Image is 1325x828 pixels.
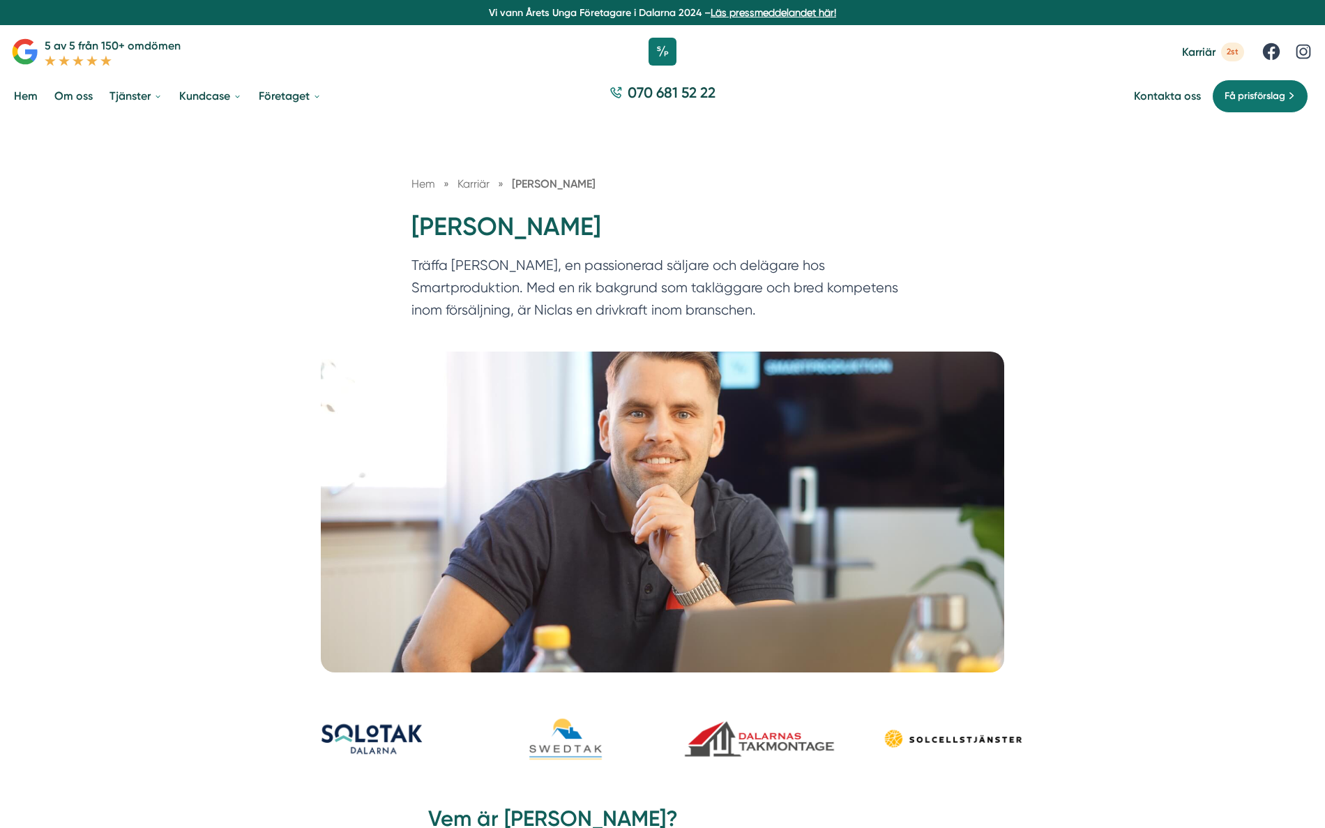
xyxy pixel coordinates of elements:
p: Vi vann Årets Unga Företagare i Dalarna 2024 – [6,6,1319,20]
a: 070 681 52 22 [604,82,721,110]
span: 2st [1221,43,1244,61]
a: Hem [411,177,435,190]
a: Karriär 2st [1182,43,1244,61]
img: Sol och Tak Dalarna [286,703,457,774]
span: Karriär [457,177,490,190]
span: 070 681 52 22 [628,82,715,103]
nav: Breadcrumb [411,175,914,193]
a: [PERSON_NAME] [512,177,596,190]
a: Kundcase [176,78,245,114]
span: Få prisförslag [1225,89,1285,104]
span: Karriär [1182,45,1216,59]
p: Träffa [PERSON_NAME], en passionerad säljare och delägare hos Smartproduktion. Med en rik bakgrun... [411,255,914,327]
a: Läs pressmeddelandet här! [711,7,836,18]
span: » [498,175,503,193]
img: Swedtak [480,703,651,774]
h1: [PERSON_NAME] [411,210,914,255]
span: » [444,175,449,193]
img: Niclas Henriksson [321,352,1004,672]
a: Hem [11,78,40,114]
a: Kontakta oss [1134,89,1201,103]
img: Solcellstjänster [868,703,1039,774]
a: Om oss [52,78,96,114]
p: 5 av 5 från 150+ omdömen [45,37,181,54]
a: Karriär [457,177,492,190]
a: Få prisförslag [1212,80,1308,113]
img: Dalarnas Takmontage [674,703,845,774]
a: Tjänster [107,78,165,114]
a: Företaget [256,78,324,114]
